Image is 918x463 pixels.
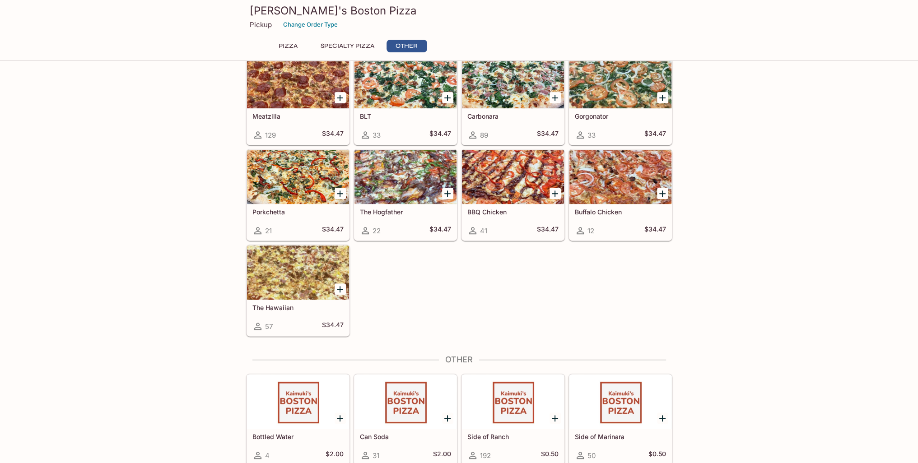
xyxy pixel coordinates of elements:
span: 192 [480,451,491,460]
h5: $2.00 [433,450,451,461]
a: Porkchetta21$34.47 [247,149,349,241]
button: Add Meatzilla [335,92,346,103]
h5: $34.47 [644,130,666,140]
span: 50 [587,451,596,460]
span: 31 [373,451,379,460]
button: Add Side of Ranch [550,412,561,424]
span: 12 [587,227,594,235]
div: Buffalo Chicken [569,150,671,204]
h5: Side of Ranch [467,433,559,440]
a: Meatzilla129$34.47 [247,54,349,145]
span: 41 [480,227,487,235]
span: 33 [373,131,381,139]
div: Porkchetta [247,150,349,204]
div: Carbonara [462,54,564,108]
div: Bottled Water [247,375,349,429]
h5: The Hogfather [360,208,451,216]
h5: $34.47 [322,321,344,332]
button: Add BBQ Chicken [550,188,561,199]
a: Carbonara89$34.47 [461,54,564,145]
h5: $34.47 [429,225,451,236]
button: Add Can Soda [442,412,453,424]
h5: Carbonara [467,112,559,120]
h5: $2.00 [326,450,344,461]
div: The Hawaiian [247,245,349,300]
button: Pizza [268,40,308,52]
div: Side of Ranch [462,375,564,429]
h5: Meatzilla [252,112,344,120]
span: 57 [265,322,273,331]
button: Change Order Type [279,18,342,32]
div: Can Soda [354,375,457,429]
h5: $34.47 [429,130,451,140]
button: Add The Hogfather [442,188,453,199]
div: Side of Marinara [569,375,671,429]
button: Add Buffalo Chicken [657,188,668,199]
span: 89 [480,131,488,139]
a: Gorgonator33$34.47 [569,54,672,145]
h5: $34.47 [322,225,344,236]
div: Gorgonator [569,54,671,108]
a: BLT33$34.47 [354,54,457,145]
button: Add Carbonara [550,92,561,103]
h3: [PERSON_NAME]'s Boston Pizza [250,4,669,18]
h4: Other [246,355,672,365]
button: Add Side of Marinara [657,412,668,424]
h5: BBQ Chicken [467,208,559,216]
h5: Buffalo Chicken [575,208,666,216]
h5: $34.47 [322,130,344,140]
button: Add Porkchetta [335,188,346,199]
div: BLT [354,54,457,108]
h5: Porkchetta [252,208,344,216]
span: 129 [265,131,276,139]
div: The Hogfather [354,150,457,204]
span: 33 [587,131,596,139]
h5: $0.50 [648,450,666,461]
div: BBQ Chicken [462,150,564,204]
a: BBQ Chicken41$34.47 [461,149,564,241]
button: Add Gorgonator [657,92,668,103]
h5: $0.50 [541,450,559,461]
div: Meatzilla [247,54,349,108]
h5: $34.47 [644,225,666,236]
button: Add Bottled Water [335,412,346,424]
a: The Hawaiian57$34.47 [247,245,349,336]
h5: $34.47 [537,130,559,140]
span: 22 [373,227,381,235]
h5: Side of Marinara [575,433,666,440]
h5: The Hawaiian [252,304,344,311]
button: Add The Hawaiian [335,283,346,295]
a: The Hogfather22$34.47 [354,149,457,241]
button: Add BLT [442,92,453,103]
button: Other [387,40,427,52]
span: 4 [265,451,270,460]
h5: Bottled Water [252,433,344,440]
h5: BLT [360,112,451,120]
h5: Can Soda [360,433,451,440]
h5: Gorgonator [575,112,666,120]
button: Specialty Pizza [316,40,379,52]
h5: $34.47 [537,225,559,236]
p: Pickup [250,20,272,29]
a: Buffalo Chicken12$34.47 [569,149,672,241]
span: 21 [265,227,272,235]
